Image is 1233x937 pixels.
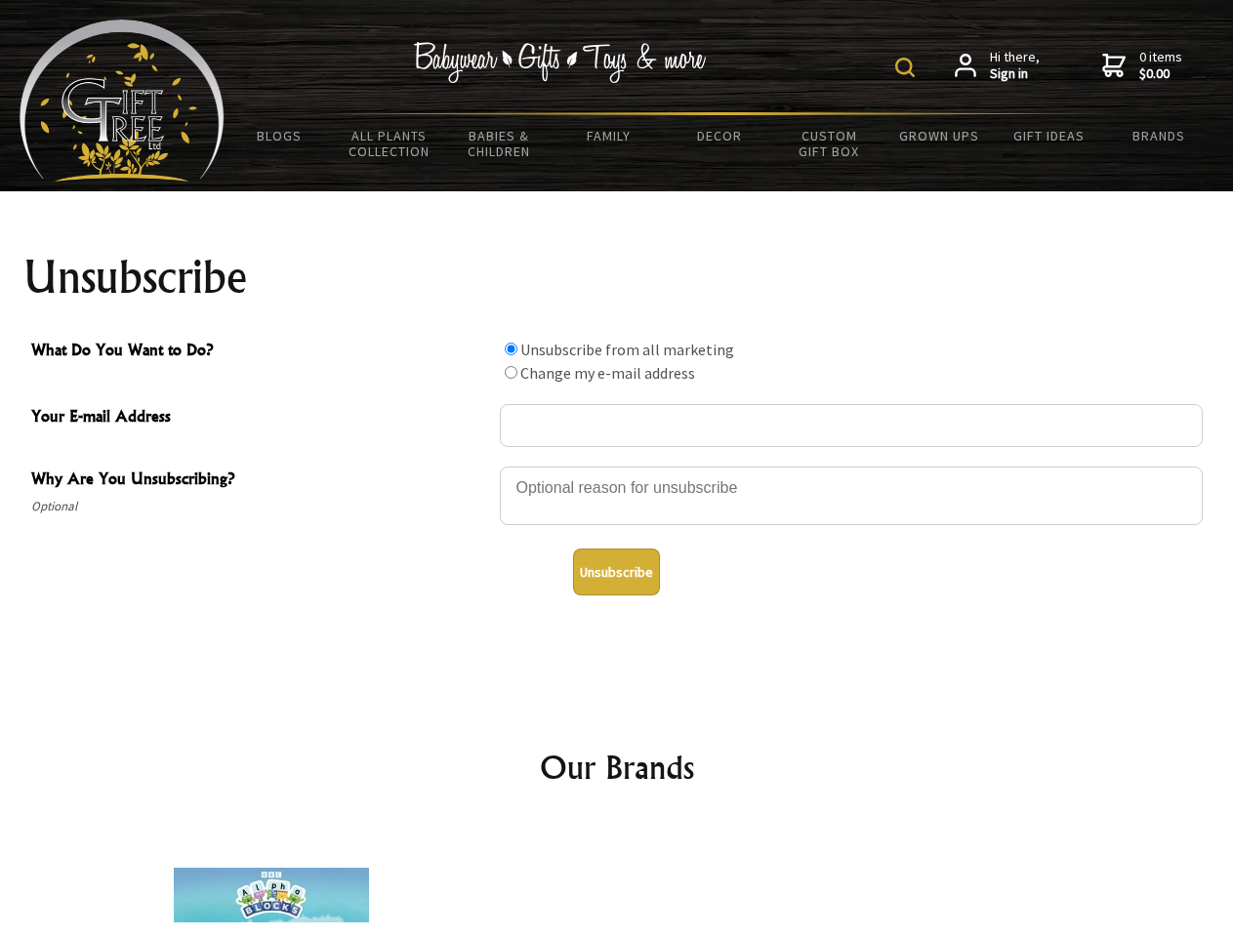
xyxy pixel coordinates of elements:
[573,549,660,595] button: Unsubscribe
[990,49,1040,83] span: Hi there,
[39,744,1195,791] h2: Our Brands
[895,58,915,77] img: product search
[335,115,445,172] a: All Plants Collection
[955,49,1040,83] a: Hi there,Sign in
[774,115,884,172] a: Custom Gift Box
[505,343,517,355] input: What Do You Want to Do?
[20,20,225,182] img: Babyware - Gifts - Toys and more...
[1102,49,1182,83] a: 0 items$0.00
[31,404,490,432] span: Your E-mail Address
[990,65,1040,83] strong: Sign in
[520,340,734,359] label: Unsubscribe from all marketing
[31,338,490,366] span: What Do You Want to Do?
[555,115,665,156] a: Family
[1139,65,1182,83] strong: $0.00
[225,115,335,156] a: BLOGS
[994,115,1104,156] a: Gift Ideas
[444,115,555,172] a: Babies & Children
[23,254,1211,301] h1: Unsubscribe
[31,467,490,495] span: Why Are You Unsubscribing?
[664,115,774,156] a: Decor
[1139,48,1182,83] span: 0 items
[500,404,1203,447] input: Your E-mail Address
[520,363,695,383] label: Change my e-mail address
[505,366,517,379] input: What Do You Want to Do?
[500,467,1203,525] textarea: Why Are You Unsubscribing?
[1104,115,1214,156] a: Brands
[414,42,707,83] img: Babywear - Gifts - Toys & more
[31,495,490,518] span: Optional
[884,115,994,156] a: Grown Ups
